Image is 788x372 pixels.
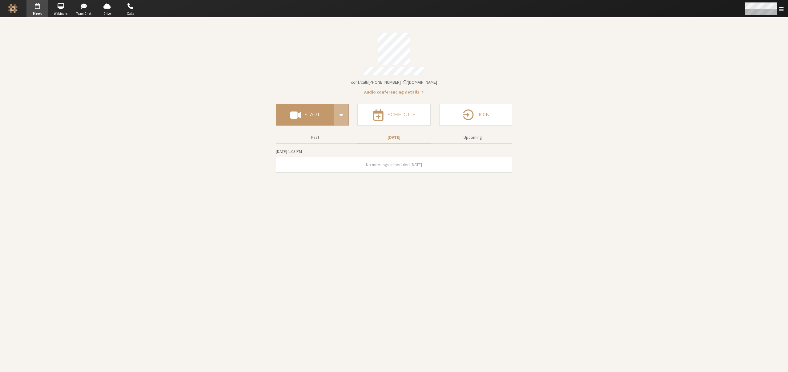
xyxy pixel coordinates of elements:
span: Copy my meeting room link [351,79,437,85]
span: [DATE] 1:03 PM [276,149,302,154]
button: Copy my meeting room linkCopy my meeting room link [351,79,437,86]
img: Iotum [8,4,18,13]
section: Today's Meetings [276,148,512,173]
div: Start conference options [334,104,349,126]
span: Meet [26,11,48,16]
h4: Join [478,112,490,117]
button: Upcoming [436,132,510,143]
iframe: Chat [773,356,783,368]
button: Schedule [357,104,430,126]
span: Webinars [50,11,71,16]
button: Start [276,104,334,126]
button: [DATE] [357,132,431,143]
button: Join [439,104,512,126]
h4: Schedule [388,112,416,117]
button: Audio conferencing details [364,89,424,95]
span: No meetings scheduled [DATE] [366,162,422,167]
section: Account details [276,28,512,95]
span: Team Chat [73,11,95,16]
span: Drive [96,11,118,16]
button: Past [278,132,352,143]
span: Calls [120,11,141,16]
h4: Start [304,112,320,117]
